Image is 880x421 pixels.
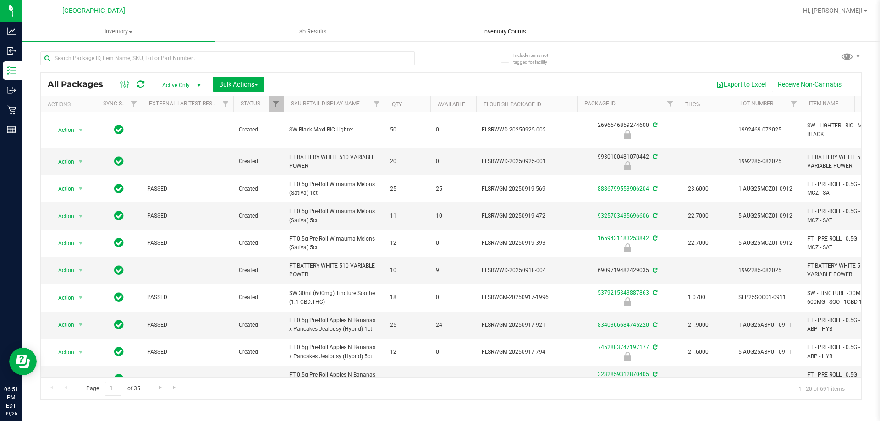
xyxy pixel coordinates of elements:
[408,22,601,41] a: Inventory Counts
[436,293,471,302] span: 0
[786,96,802,112] a: Filter
[289,262,379,279] span: FT BATTERY WHITE 510 VARIABLE POWER
[4,410,18,417] p: 09/26
[147,239,228,247] span: PASSED
[50,373,75,386] span: Action
[239,239,278,247] span: Created
[147,375,228,383] span: PASSED
[576,153,679,170] div: 9930100481070442
[239,375,278,383] span: Created
[7,27,16,36] inline-svg: Analytics
[50,124,75,137] span: Action
[598,344,649,350] a: 7452883747197177
[390,239,425,247] span: 12
[471,27,539,36] span: Inventory Counts
[168,382,181,394] a: Go to the last page
[651,122,657,128] span: Sync from Compliance System
[738,212,796,220] span: 5-AUG25MCZ01-0912
[7,86,16,95] inline-svg: Outbound
[484,101,541,108] a: Flourish Package ID
[683,182,713,196] span: 23.6000
[436,266,471,275] span: 9
[738,239,796,247] span: 5-AUG25MCZ01-0912
[803,7,863,14] span: Hi, [PERSON_NAME]!
[482,266,572,275] span: FLSRWWD-20250918-004
[482,212,572,220] span: FLSRWGM-20250919-472
[289,180,379,197] span: FT 0.5g Pre-Roll Wimauma Melons (Sativa) 1ct
[40,51,415,65] input: Search Package ID, Item Name, SKU, Lot or Part Number...
[436,212,471,220] span: 10
[219,81,258,88] span: Bulk Actions
[147,212,228,220] span: PASSED
[436,185,471,193] span: 25
[807,207,876,224] span: FT - PRE-ROLL - 0.5G - 5CT - MCZ - SAT
[114,264,124,277] span: In Sync
[7,105,16,115] inline-svg: Retail
[791,382,852,395] span: 1 - 20 of 691 items
[390,348,425,356] span: 12
[289,343,379,361] span: FT 0.5g Pre-Roll Apples N Bananas x Pancakes Jealousy (Hybrid) 5ct
[482,293,572,302] span: FLSRWGM-20250917-1996
[50,264,75,277] span: Action
[738,266,796,275] span: 1992285-082025
[651,186,657,192] span: Sync from Compliance System
[75,318,87,331] span: select
[390,212,425,220] span: 11
[50,346,75,359] span: Action
[807,262,876,279] span: FT BATTERY WHITE 510 VARIABLE POWER
[482,348,572,356] span: FLSRWGM-20250917-794
[241,100,260,107] a: Status
[114,372,124,385] span: In Sync
[239,126,278,134] span: Created
[598,235,649,241] a: 1659431183253842
[598,371,649,377] a: 3232859312870405
[105,382,121,396] input: 1
[75,373,87,386] span: select
[482,157,572,166] span: FLSRWWD-20250925-001
[239,266,278,275] span: Created
[75,182,87,195] span: select
[22,27,215,36] span: Inventory
[7,46,16,55] inline-svg: Inbound
[369,96,385,112] a: Filter
[50,182,75,195] span: Action
[807,235,876,252] span: FT - PRE-ROLL - 0.5G - 5CT - MCZ - SAT
[738,375,796,383] span: 5-AUG25ABP01-0911
[7,66,16,75] inline-svg: Inventory
[598,290,649,296] a: 5379215343887863
[114,155,124,168] span: In Sync
[482,239,572,247] span: FLSRWGM-20250919-393
[75,237,87,250] span: select
[114,182,124,195] span: In Sync
[147,321,228,329] span: PASSED
[651,290,657,296] span: Sync from Compliance System
[809,100,838,107] a: Item Name
[147,185,228,193] span: PASSED
[114,209,124,222] span: In Sync
[576,297,679,306] div: Newly Received
[239,212,278,220] span: Created
[683,236,713,250] span: 22.7000
[114,236,124,249] span: In Sync
[738,321,796,329] span: 1-AUG25ABP01-0911
[213,77,264,92] button: Bulk Actions
[50,291,75,304] span: Action
[683,372,713,386] span: 21.6000
[289,126,379,134] span: SW Black Maxi BIC Lighter
[436,239,471,247] span: 0
[576,352,679,361] div: Newly Received
[576,243,679,252] div: Newly Received
[651,235,657,241] span: Sync from Compliance System
[513,52,559,66] span: Include items not tagged for facility
[807,371,876,388] span: FT - PRE-ROLL - 0.5G - 5CT - ABP - HYB
[62,7,125,15] span: [GEOGRAPHIC_DATA]
[738,157,796,166] span: 1992285-082025
[289,207,379,224] span: FT 0.5g Pre-Roll Wimauma Melons (Sativa) 5ct
[772,77,847,92] button: Receive Non-Cannabis
[738,293,796,302] span: SEP25SOO01-0911
[50,237,75,250] span: Action
[683,209,713,223] span: 22.7000
[598,213,649,219] a: 9325703435696606
[149,100,221,107] a: External Lab Test Result
[126,96,142,112] a: Filter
